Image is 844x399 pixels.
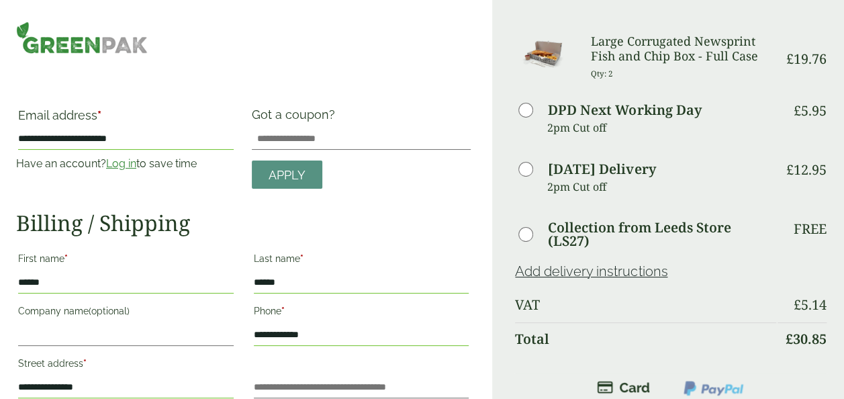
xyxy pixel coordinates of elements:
label: First name [18,249,234,272]
label: Company name [18,302,234,324]
label: DPD Next Working Day [548,103,701,117]
label: [DATE] Delivery [548,163,655,176]
p: 2pm Cut off [547,177,776,197]
span: Apply [269,168,306,183]
bdi: 5.14 [794,296,827,314]
small: Qty: 2 [590,69,612,79]
abbr: required [64,253,68,264]
img: stripe.png [597,380,650,396]
span: £ [786,161,794,179]
h2: Billing / Shipping [16,210,471,236]
span: £ [794,101,801,120]
bdi: 5.95 [794,101,827,120]
abbr: required [97,108,101,122]
bdi: 30.85 [786,330,827,348]
abbr: required [83,358,87,369]
span: £ [794,296,801,314]
span: £ [786,50,794,68]
span: (optional) [89,306,130,316]
label: Email address [18,109,234,128]
img: GreenPak Supplies [16,21,148,54]
h3: Large Corrugated Newsprint Fish and Chip Box - Full Case [590,34,776,63]
label: Phone [254,302,469,324]
a: Apply [252,161,322,189]
label: Got a coupon? [252,107,340,128]
span: £ [786,330,793,348]
label: Collection from Leeds Store (LS27) [548,221,776,248]
a: Add delivery instructions [515,263,667,279]
label: Last name [254,249,469,272]
p: 2pm Cut off [547,118,776,138]
abbr: required [281,306,285,316]
abbr: required [300,253,303,264]
th: Total [515,322,776,355]
p: Free [794,221,827,237]
a: Log in [106,157,136,170]
label: Street address [18,354,234,377]
th: VAT [515,289,776,321]
p: Have an account? to save time [16,156,236,172]
bdi: 19.76 [786,50,827,68]
bdi: 12.95 [786,161,827,179]
img: ppcp-gateway.png [682,380,745,397]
